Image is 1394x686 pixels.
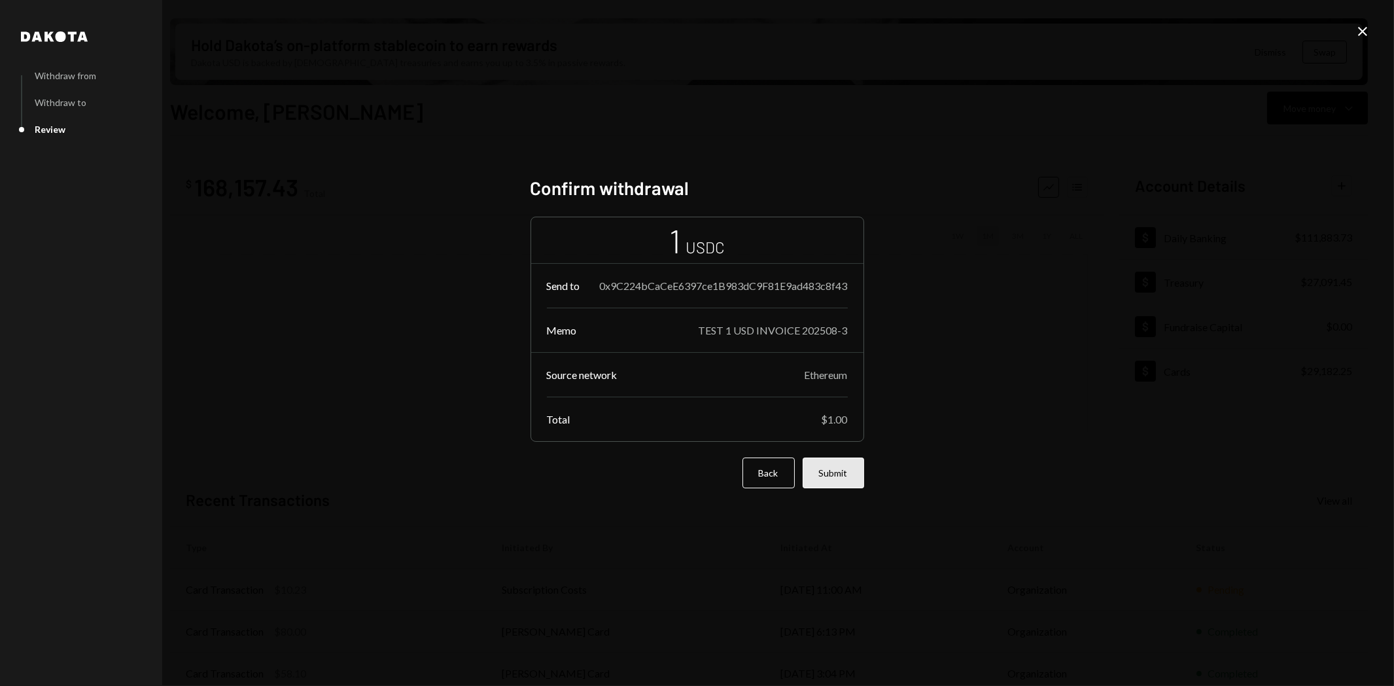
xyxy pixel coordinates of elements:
[547,324,577,336] div: Memo
[531,175,864,201] h2: Confirm withdrawal
[35,70,96,81] div: Withdraw from
[699,324,848,336] div: TEST 1 USD INVOICE 202508-3
[742,458,795,488] button: Back
[822,413,848,425] div: $1.00
[669,220,680,261] div: 1
[803,458,864,488] button: Submit
[547,413,570,425] div: Total
[35,97,86,108] div: Withdraw to
[35,124,65,135] div: Review
[805,369,848,381] div: Ethereum
[686,236,725,258] div: USDC
[547,369,618,381] div: Source network
[547,280,580,292] div: Send to
[600,280,848,292] div: 0x9C224bCaCeE6397ce1B983dC9F81E9ad483c8f43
